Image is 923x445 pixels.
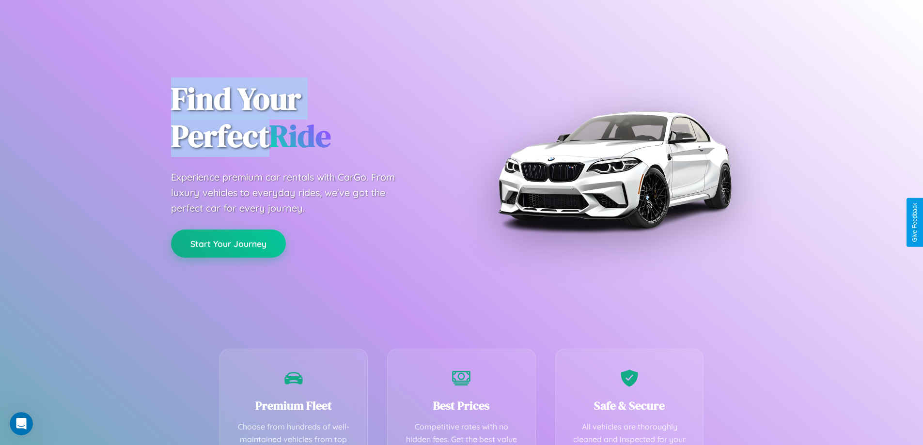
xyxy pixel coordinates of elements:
h3: Best Prices [402,398,521,414]
button: Start Your Journey [171,230,286,258]
h3: Safe & Secure [570,398,689,414]
p: Experience premium car rentals with CarGo. From luxury vehicles to everyday rides, we've got the ... [171,169,413,216]
span: Ride [269,115,331,157]
iframe: Intercom live chat [10,412,33,435]
h3: Premium Fleet [235,398,353,414]
h1: Find Your Perfect [171,80,447,155]
div: Give Feedback [911,203,918,242]
img: Premium BMW car rental vehicle [493,48,735,291]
